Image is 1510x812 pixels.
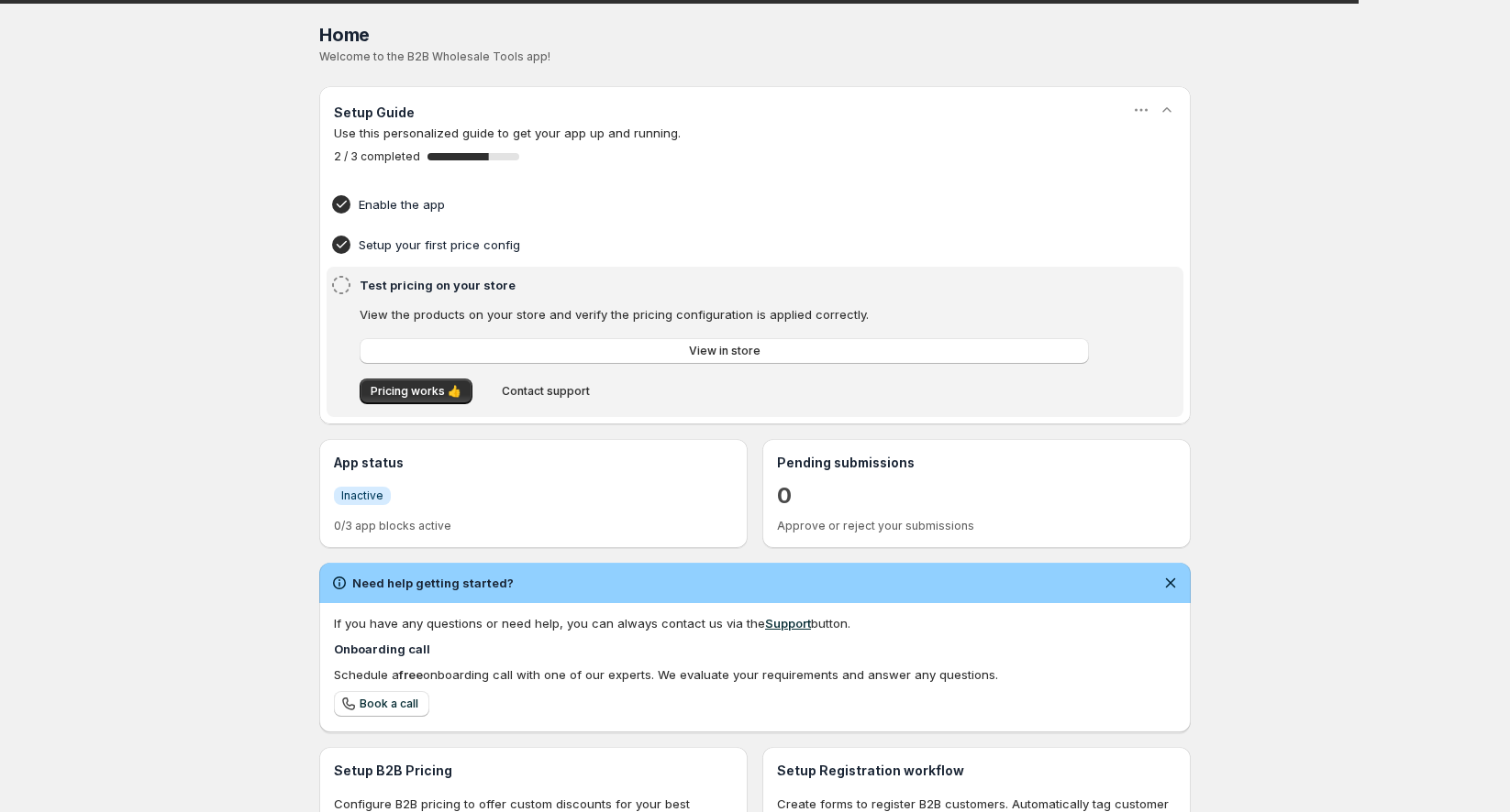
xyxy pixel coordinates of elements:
span: Book a call [360,697,418,711]
span: View in store [689,344,761,358]
span: Contact support [502,384,590,399]
a: Support [765,616,811,631]
h3: Pending submissions [777,454,1176,472]
div: If you have any questions or need help, you can always contact us via the button. [334,614,1176,632]
a: View in store [360,338,1089,364]
p: 0/3 app blocks active [334,519,733,533]
h4: Enable the app [359,195,1094,214]
a: InfoInactive [334,486,391,505]
h3: App status [334,454,733,472]
button: Contact support [491,379,601,404]
button: Pricing works 👍 [360,379,472,404]
span: 2 / 3 completed [334,149,420,164]
h3: Setup Registration workflow [777,762,1176,780]
b: free [399,667,423,682]
h4: Onboarding call [334,640,1176,658]
p: Welcome to the B2B Wholesale Tools app! [319,49,1191,64]
h3: Setup B2B Pricing [334,762,733,780]
h4: Setup your first price config [359,236,1094,254]
h3: Setup Guide [334,104,415,122]
button: Dismiss notification [1158,570,1183,596]
span: Inactive [341,488,383,503]
span: Pricing works 👍 [371,384,461,399]
div: Schedule a onboarding call with one of our experts. We evaluate your requirements and answer any ... [334,665,1176,684]
span: Home [319,24,370,46]
p: View the products on your store and verify the pricing configuration is applied correctly. [360,305,1089,324]
a: 0 [777,481,792,510]
p: Use this personalized guide to get your app up and running. [334,124,1176,142]
h2: Need help getting started? [352,574,514,592]
a: Book a call [334,691,429,717]
p: Approve or reject your submissions [777,519,1176,533]
h4: Test pricing on your store [360,276,1094,294]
